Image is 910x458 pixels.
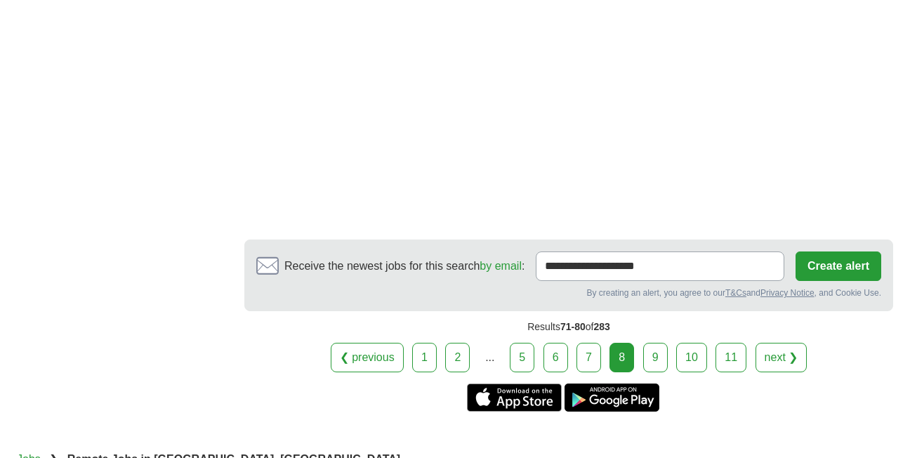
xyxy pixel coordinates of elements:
a: 7 [576,343,601,372]
a: 11 [716,343,746,372]
a: next ❯ [756,343,807,372]
span: Receive the newest jobs for this search : [284,258,525,275]
a: T&Cs [725,288,746,298]
a: by email [480,260,522,272]
a: Get the Android app [565,384,659,412]
span: 71-80 [560,321,586,332]
button: Create alert [796,251,881,281]
a: 10 [676,343,707,372]
div: 8 [609,343,634,372]
a: 9 [643,343,668,372]
a: 1 [412,343,437,372]
div: Results of [244,311,893,343]
div: ... [476,343,504,372]
div: By creating an alert, you agree to our and , and Cookie Use. [256,287,881,299]
span: 283 [593,321,609,332]
a: ❮ previous [331,343,404,372]
a: Privacy Notice [760,288,815,298]
a: 2 [445,343,470,372]
a: 6 [543,343,568,372]
a: 5 [510,343,534,372]
a: Get the iPhone app [467,384,562,412]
